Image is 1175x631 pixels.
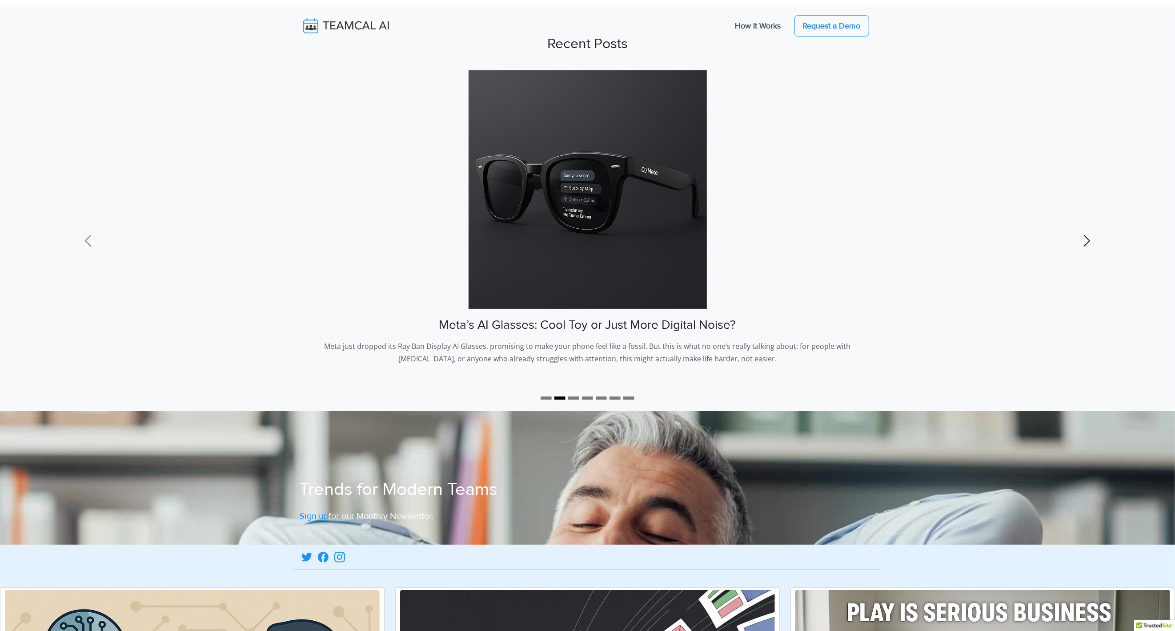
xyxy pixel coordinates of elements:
[300,340,876,368] p: Meta just dropped its Ray Ban Display AI Glasses, promising to make your phone feel like a fossil...
[300,479,631,500] h1: Trends for Modern Teams
[726,16,790,35] a: How It Works
[794,15,869,36] a: Request a Demo
[300,318,876,333] h3: Meta’s AI Glasses: Cool Toy or Just More Digital Noise?
[300,511,329,522] a: Sign up
[300,511,631,522] h5: for our Monthly Newsletter.
[469,70,707,309] img: image of Meta’s AI Glasses: Cool Toy or Just More Digital Noise?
